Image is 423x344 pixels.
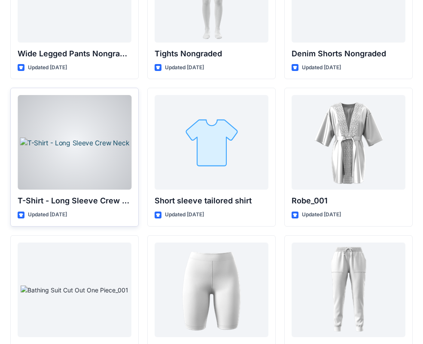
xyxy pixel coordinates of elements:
[292,195,405,207] p: Robe_001
[18,243,131,337] a: Bathing Suit Cut Out One Piece_001
[18,195,131,207] p: T-Shirt - Long Sleeve Crew Neck
[155,243,268,337] a: Bike Shorts_001
[165,210,204,219] p: Updated [DATE]
[155,195,268,207] p: Short sleeve tailored shirt
[165,63,204,72] p: Updated [DATE]
[18,48,131,60] p: Wide Legged Pants Nongraded
[292,95,405,190] a: Robe_001
[292,243,405,337] a: Long Sweatpants_003
[292,48,405,60] p: Denim Shorts Nongraded
[28,210,67,219] p: Updated [DATE]
[18,95,131,190] a: T-Shirt - Long Sleeve Crew Neck
[28,63,67,72] p: Updated [DATE]
[302,63,341,72] p: Updated [DATE]
[302,210,341,219] p: Updated [DATE]
[155,95,268,190] a: Short sleeve tailored shirt
[155,48,268,60] p: Tights Nongraded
